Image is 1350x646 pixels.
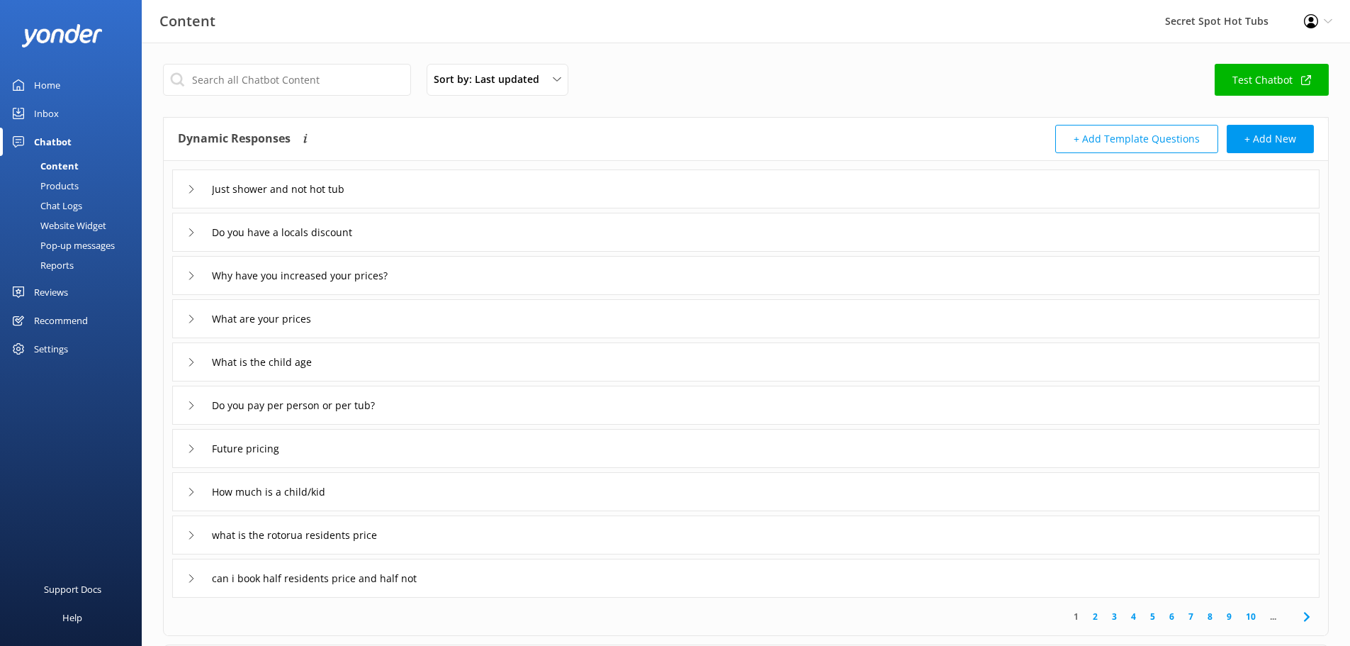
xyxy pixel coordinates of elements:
div: Inbox [34,99,59,128]
h3: Content [159,10,215,33]
a: Reports [9,255,142,275]
div: Reports [9,255,74,275]
a: 10 [1239,610,1263,623]
a: 9 [1220,610,1239,623]
div: Help [62,603,82,632]
h4: Dynamic Responses [178,125,291,153]
div: Home [34,71,60,99]
div: Recommend [34,306,88,335]
a: Products [9,176,142,196]
a: 4 [1124,610,1143,623]
a: 2 [1086,610,1105,623]
a: 8 [1200,610,1220,623]
a: Test Chatbot [1215,64,1329,96]
input: Search all Chatbot Content [163,64,411,96]
div: Website Widget [9,216,106,235]
div: Chatbot [34,128,72,156]
button: + Add New [1227,125,1314,153]
button: + Add Template Questions [1055,125,1218,153]
div: Content [9,156,79,176]
a: Content [9,156,142,176]
div: Products [9,176,79,196]
div: Settings [34,335,68,363]
a: 3 [1105,610,1124,623]
span: ... [1263,610,1283,623]
a: 1 [1067,610,1086,623]
a: 7 [1181,610,1200,623]
a: 5 [1143,610,1162,623]
a: Website Widget [9,216,142,235]
img: yonder-white-logo.png [21,24,103,48]
div: Pop-up messages [9,235,115,255]
a: Chat Logs [9,196,142,216]
div: Reviews [34,278,68,306]
div: Chat Logs [9,196,82,216]
span: Sort by: Last updated [434,72,548,87]
div: Support Docs [44,575,101,603]
a: Pop-up messages [9,235,142,255]
a: 6 [1162,610,1181,623]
